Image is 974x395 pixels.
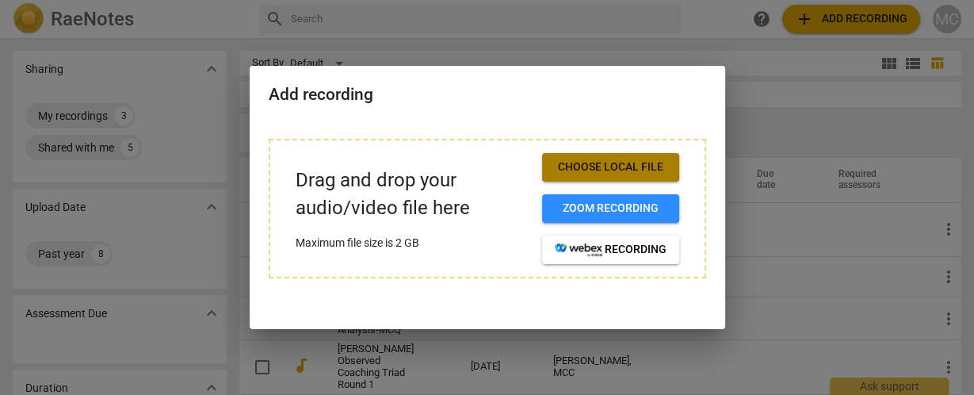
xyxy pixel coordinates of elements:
[542,194,679,223] button: Zoom recording
[542,236,679,264] button: recording
[555,242,667,258] span: recording
[269,85,706,105] h2: Add recording
[296,235,529,251] p: Maximum file size is 2 GB
[296,167,529,222] p: Drag and drop your audio/video file here
[555,159,667,175] span: Choose local file
[555,201,667,217] span: Zoom recording
[542,153,679,182] button: Choose local file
